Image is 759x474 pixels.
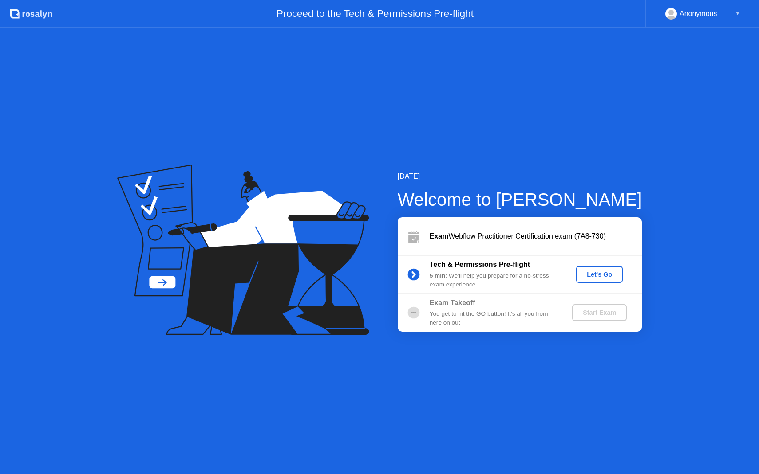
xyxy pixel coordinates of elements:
[430,271,557,290] div: : We’ll help you prepare for a no-stress exam experience
[576,266,623,283] button: Let's Go
[680,8,717,20] div: Anonymous
[430,299,475,306] b: Exam Takeoff
[430,272,446,279] b: 5 min
[398,186,642,213] div: Welcome to [PERSON_NAME]
[430,309,557,328] div: You get to hit the GO button! It’s all you from here on out
[572,304,627,321] button: Start Exam
[430,261,530,268] b: Tech & Permissions Pre-flight
[398,171,642,182] div: [DATE]
[576,309,623,316] div: Start Exam
[735,8,740,20] div: ▼
[430,232,449,240] b: Exam
[430,231,642,242] div: Webflow Practitioner Certification exam (7A8-730)
[580,271,619,278] div: Let's Go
